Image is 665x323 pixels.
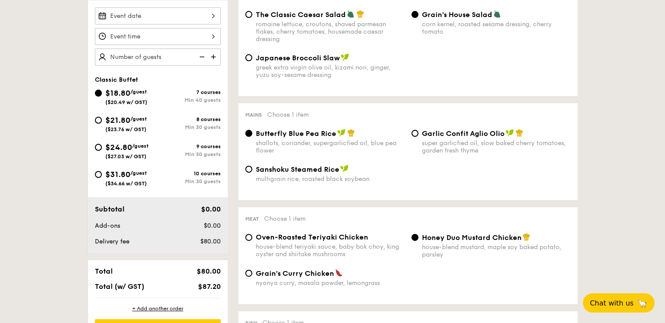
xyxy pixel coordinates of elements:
[95,7,221,24] input: Event date
[105,99,147,105] span: ($20.49 w/ GST)
[256,165,339,174] span: Sanshoku Steamed Rice
[200,238,220,245] span: $80.00
[105,115,130,125] span: $21.80
[95,49,221,66] input: Number of guests
[256,269,334,278] span: Grain's Curry Chicken
[158,178,221,184] div: Min 30 guests
[267,111,309,118] span: Choose 1 item
[201,205,220,213] span: $0.00
[422,139,571,154] div: super garlicfied oil, slow baked cherry tomatoes, garden fresh thyme
[256,54,340,62] span: Japanese Broccoli Slaw
[256,64,404,79] div: greek extra virgin olive oil, kizami nori, ginger, yuzu soy-sesame dressing
[158,97,221,103] div: Min 40 guests
[337,129,346,137] img: icon-vegan.f8ff3823.svg
[245,11,252,18] input: The Classic Caesar Saladromaine lettuce, croutons, shaved parmesan flakes, cherry tomatoes, house...
[256,279,404,287] div: nyonya curry, masala powder, lemongrass
[95,282,144,291] span: Total (w/ GST)
[203,222,220,229] span: $0.00
[158,124,221,130] div: Min 30 guests
[347,10,355,18] img: icon-vegetarian.fe4039eb.svg
[158,89,221,95] div: 7 courses
[95,76,138,83] span: Classic Buffet
[256,139,404,154] div: shallots, coriander, supergarlicfied oil, blue pea flower
[245,216,259,222] span: Meat
[245,112,262,118] span: Mains
[335,269,343,277] img: icon-spicy.37a8142b.svg
[95,171,102,178] input: $31.80/guest($34.66 w/ GST)10 coursesMin 30 guests
[130,116,147,122] span: /guest
[422,10,492,19] span: Grain's House Salad
[198,282,220,291] span: $87.20
[95,222,120,229] span: Add-ons
[411,234,418,241] input: Honey Duo Mustard Chickenhouse-blend mustard, maple soy baked potato, parsley
[637,298,648,308] span: 🦙
[195,49,208,65] img: icon-reduce.1d2dbef1.svg
[158,151,221,157] div: Min 30 guests
[340,165,349,173] img: icon-vegan.f8ff3823.svg
[256,233,368,241] span: Oven-Roasted Teriyaki Chicken
[515,129,523,137] img: icon-chef-hat.a58ddaea.svg
[341,53,349,61] img: icon-vegan.f8ff3823.svg
[158,143,221,149] div: 9 courses
[208,49,221,65] img: icon-add.58712e84.svg
[590,299,634,307] span: Chat with us
[256,129,336,138] span: Butterfly Blue Pea Rice
[95,90,102,97] input: $18.80/guest($20.49 w/ GST)7 coursesMin 40 guests
[245,54,252,61] input: Japanese Broccoli Slawgreek extra virgin olive oil, kizami nori, ginger, yuzu soy-sesame dressing
[422,233,522,242] span: Honey Duo Mustard Chicken
[256,243,404,258] div: house-blend teriyaki sauce, baby bok choy, king oyster and shiitake mushrooms
[256,10,346,19] span: The Classic Caesar Salad
[158,170,221,177] div: 10 courses
[105,88,130,98] span: $18.80
[95,238,129,245] span: Delivery fee
[245,270,252,277] input: Grain's Curry Chickennyonya curry, masala powder, lemongrass
[505,129,514,137] img: icon-vegan.f8ff3823.svg
[105,181,147,187] span: ($34.66 w/ GST)
[256,21,404,43] div: romaine lettuce, croutons, shaved parmesan flakes, cherry tomatoes, housemade caesar dressing
[356,10,364,18] img: icon-chef-hat.a58ddaea.svg
[95,305,221,312] div: + Add another order
[105,170,130,179] span: $31.80
[411,130,418,137] input: Garlic Confit Aglio Oliosuper garlicfied oil, slow baked cherry tomatoes, garden fresh thyme
[105,142,132,152] span: $24.80
[95,28,221,45] input: Event time
[245,130,252,137] input: Butterfly Blue Pea Riceshallots, coriander, supergarlicfied oil, blue pea flower
[583,293,655,313] button: Chat with us🦙
[245,234,252,241] input: Oven-Roasted Teriyaki Chickenhouse-blend teriyaki sauce, baby bok choy, king oyster and shiitake ...
[256,175,404,183] div: multigrain rice, roasted black soybean
[95,144,102,151] input: $24.80/guest($27.03 w/ GST)9 coursesMin 30 guests
[95,117,102,124] input: $21.80/guest($23.76 w/ GST)8 coursesMin 30 guests
[130,170,147,176] span: /guest
[95,205,125,213] span: Subtotal
[158,116,221,122] div: 8 courses
[132,143,149,149] span: /guest
[422,21,571,35] div: corn kernel, roasted sesame dressing, cherry tomato
[130,89,147,95] span: /guest
[105,153,146,160] span: ($27.03 w/ GST)
[245,166,252,173] input: Sanshoku Steamed Ricemultigrain rice, roasted black soybean
[422,129,505,138] span: Garlic Confit Aglio Olio
[105,126,146,132] span: ($23.76 w/ GST)
[264,215,306,222] span: Choose 1 item
[411,11,418,18] input: Grain's House Saladcorn kernel, roasted sesame dressing, cherry tomato
[422,243,571,258] div: house-blend mustard, maple soy baked potato, parsley
[493,10,501,18] img: icon-vegetarian.fe4039eb.svg
[347,129,355,137] img: icon-chef-hat.a58ddaea.svg
[522,233,530,241] img: icon-chef-hat.a58ddaea.svg
[95,267,113,275] span: Total
[196,267,220,275] span: $80.00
